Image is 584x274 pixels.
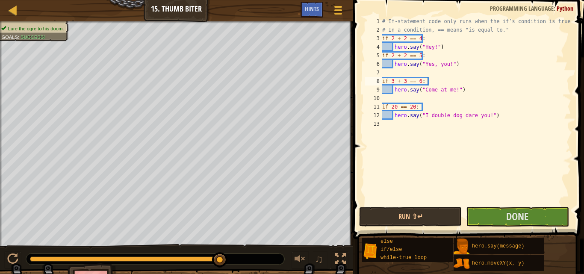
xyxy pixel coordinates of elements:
div: 8 [365,77,382,85]
button: Run ⇧↵ [359,207,462,227]
div: 9 [365,85,382,94]
div: 11 [365,103,382,111]
button: Show game menu [327,2,349,22]
span: else [380,239,393,245]
button: ♫ [313,251,327,269]
span: Programming language [490,4,554,12]
span: Success! [21,34,45,40]
button: Toggle fullscreen [332,251,349,269]
img: portrait.png [362,243,378,259]
div: 4 [365,43,382,51]
div: 2 [365,26,382,34]
div: 5 [365,51,382,60]
span: Python [557,4,573,12]
div: 6 [365,60,382,68]
span: Hints [305,5,319,13]
div: 7 [365,68,382,77]
span: Goals [1,34,18,40]
button: Ctrl + P: Pause [4,251,21,269]
div: 1 [365,17,382,26]
img: portrait.png [454,256,470,272]
span: if/else [380,247,402,253]
span: while-true loop [380,255,427,261]
button: Done [466,207,569,227]
span: hero.moveXY(x, y) [472,260,524,266]
span: hero.say(message) [472,243,524,249]
span: : [554,4,557,12]
span: : [18,34,21,40]
span: Lure the ogre to his doom. [8,26,64,31]
button: Adjust volume [292,251,309,269]
span: ♫ [315,253,323,265]
div: 10 [365,94,382,103]
div: 3 [365,34,382,43]
img: portrait.png [454,239,470,255]
div: 13 [365,120,382,128]
div: 12 [365,111,382,120]
span: Done [506,209,528,223]
li: Lure the ogre to his doom. [1,25,64,32]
